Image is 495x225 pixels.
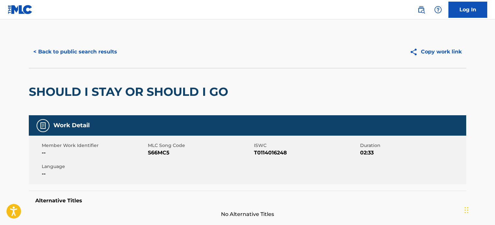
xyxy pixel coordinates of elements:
[29,210,466,218] span: No Alternative Titles
[8,5,33,14] img: MLC Logo
[405,44,466,60] button: Copy work link
[410,48,421,56] img: Copy work link
[415,3,428,16] a: Public Search
[360,149,465,157] span: 02:33
[42,170,146,178] span: --
[465,200,468,220] div: Drag
[254,142,358,149] span: ISWC
[39,122,47,129] img: Work Detail
[35,197,460,204] h5: Alternative Titles
[148,142,252,149] span: MLC Song Code
[148,149,252,157] span: S66MC5
[53,122,90,129] h5: Work Detail
[432,3,445,16] div: Help
[42,149,146,157] span: --
[254,149,358,157] span: T0114016248
[42,163,146,170] span: Language
[29,84,231,99] h2: SHOULD I STAY OR SHOULD I GO
[417,6,425,14] img: search
[434,6,442,14] img: help
[29,44,122,60] button: < Back to public search results
[463,194,495,225] iframe: Chat Widget
[360,142,465,149] span: Duration
[448,2,487,18] a: Log In
[42,142,146,149] span: Member Work Identifier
